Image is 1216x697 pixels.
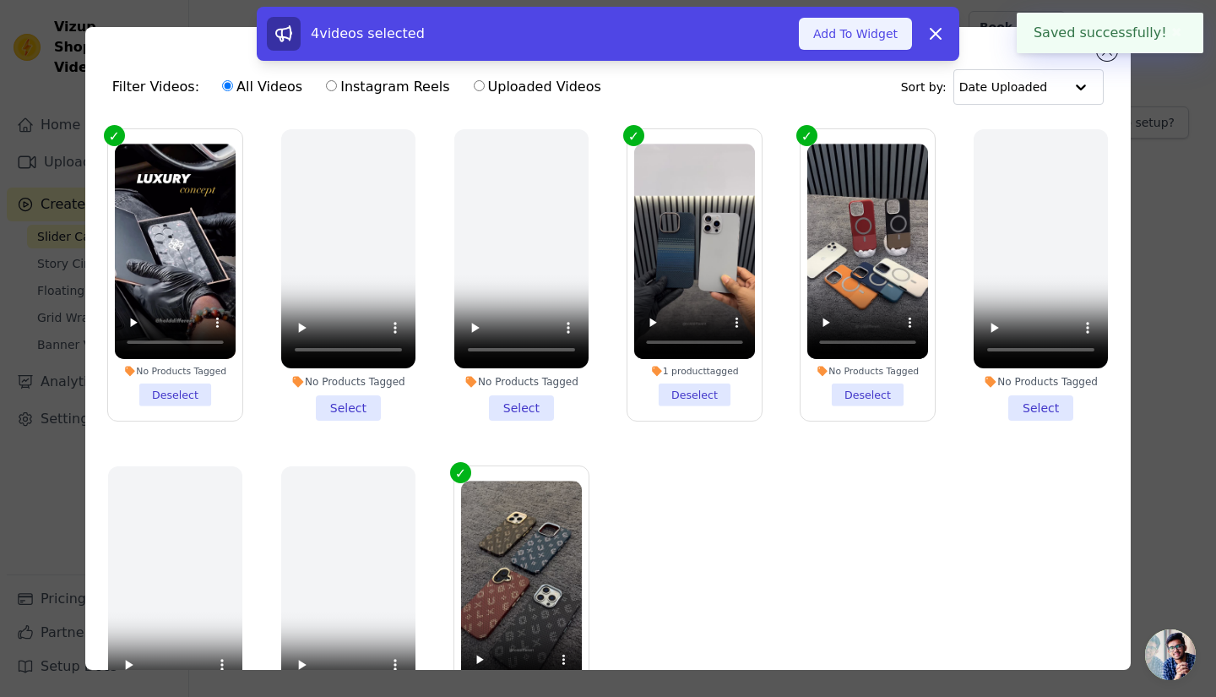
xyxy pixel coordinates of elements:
div: Open chat [1145,629,1196,680]
label: All Videos [221,76,303,98]
button: Close [1167,23,1186,43]
div: 1 product tagged [634,365,755,377]
button: Add To Widget [799,18,912,50]
div: No Products Tagged [807,365,928,377]
div: Sort by: [901,69,1105,105]
label: Instagram Reels [325,76,450,98]
div: Saved successfully! [1017,13,1203,53]
label: Uploaded Videos [473,76,602,98]
div: No Products Tagged [974,375,1108,389]
div: Filter Videos: [112,68,611,106]
span: 4 videos selected [311,25,425,41]
div: No Products Tagged [454,375,589,389]
div: No Products Tagged [281,375,415,389]
div: No Products Tagged [115,365,236,377]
